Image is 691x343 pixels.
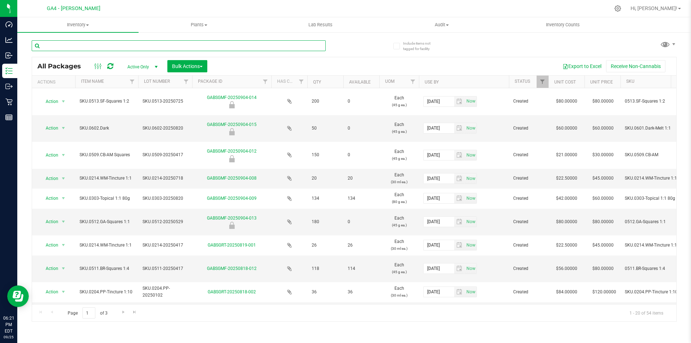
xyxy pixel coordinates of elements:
span: SKU.0509-20250417 [143,152,188,158]
td: $42.00000 [548,189,584,208]
span: Created [513,175,544,182]
a: Unit Cost [554,80,576,85]
td: $22.50000 [548,169,584,189]
a: Inventory Counts [502,17,624,32]
a: Available [349,80,371,85]
span: SKU.0303-20250820 [143,195,188,202]
a: Package ID [198,79,222,84]
a: GABSGRT-20250819-001 [208,243,256,248]
a: Filter [180,76,192,88]
td: $60.00000 [548,115,584,142]
a: Plants [139,17,260,32]
span: 0 [348,152,375,158]
span: select [454,287,465,297]
span: SKU.0204.PP-Tincture 1:10 [625,289,679,295]
span: 134 [348,195,375,202]
span: SKU.0214-20250417 [143,242,188,249]
iframe: Resource center [7,285,29,307]
span: SKU.0601.Dark-Melt 1:1 [625,125,679,132]
span: select [59,173,68,184]
span: Page of 3 [62,307,113,319]
span: SKU.0214-20250718 [143,175,188,182]
span: Plants [139,22,259,28]
span: Set Current date [465,217,477,227]
span: 1 - 20 of 54 items [624,307,669,318]
span: Set Current date [465,96,477,107]
span: Action [39,96,59,107]
span: Each [384,95,415,108]
span: Created [513,98,544,105]
span: 20 [348,175,375,182]
span: select [465,96,477,107]
inline-svg: Retail [5,98,13,105]
span: 50 [312,125,339,132]
span: SKU.0511.BR-Squares 1:4 [80,265,134,272]
span: Created [513,289,544,295]
span: 26 [312,242,339,249]
span: SKU.0204.PP-Tincture 1:10 [80,289,134,295]
span: SKU.0214.WM-Tincture 1:1 [80,242,134,249]
span: Inventory Counts [536,22,590,28]
span: Set Current date [465,150,477,161]
p: 09/25 [3,334,14,340]
div: Newly Received [191,222,272,229]
span: select [465,263,477,274]
span: Bulk Actions [172,63,203,69]
span: select [59,193,68,203]
span: $120.00000 [589,287,620,297]
div: Actions [37,80,72,85]
span: Action [39,240,59,250]
a: Qty [313,80,321,85]
td: $56.00000 [548,256,584,283]
input: 1 [82,307,95,319]
a: GABSGMF-20250904-012 [207,149,257,154]
span: Action [39,217,59,227]
span: SKU.0602.Dark [80,125,134,132]
span: SKU.0512-20250529 [143,218,188,225]
a: UOM [385,79,394,84]
p: (45 g ea.) [384,222,415,229]
p: (45 g ea.) [384,268,415,275]
span: SKU.0602-20250820 [143,125,188,132]
button: Export to Excel [558,60,606,72]
span: SKU.0204.PP-20250102 [143,285,188,299]
span: $30.00000 [589,150,617,160]
p: (30 ml ea.) [384,179,415,185]
span: 26 [348,242,375,249]
span: Created [513,242,544,249]
div: Manage settings [613,5,622,12]
span: select [454,217,465,227]
inline-svg: Reports [5,114,13,121]
span: Hi, [PERSON_NAME]! [631,5,677,11]
input: Search Package ID, Item Name, SKU, Lot or Part Number... [32,40,326,51]
a: GABSGRT-20250818-002 [208,289,256,294]
a: Item Name [81,79,104,84]
a: Audit [381,17,502,32]
span: Each [384,148,415,162]
inline-svg: Analytics [5,36,13,44]
span: select [454,240,465,250]
span: 134 [312,195,339,202]
p: (80 g ea.) [384,198,415,205]
span: select [465,193,477,203]
a: Lab Results [260,17,381,32]
span: 0512.GA-Squares 1:1 [625,218,679,225]
span: $45.00000 [589,173,617,184]
span: SKU.0513.SF-Squares 1:2 [80,98,134,105]
span: Each [384,121,415,135]
span: select [59,150,68,160]
td: $21.00000 [548,142,584,169]
span: Created [513,265,544,272]
span: $80.00000 [589,96,617,107]
inline-svg: Dashboard [5,21,13,28]
span: select [465,150,477,160]
span: select [465,173,477,184]
span: Created [513,125,544,132]
inline-svg: Inbound [5,52,13,59]
div: Newly Received [191,128,272,135]
span: select [465,287,477,297]
td: $22.50000 [548,235,584,255]
span: 150 [312,152,339,158]
span: Each [384,285,415,299]
span: select [454,150,465,160]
